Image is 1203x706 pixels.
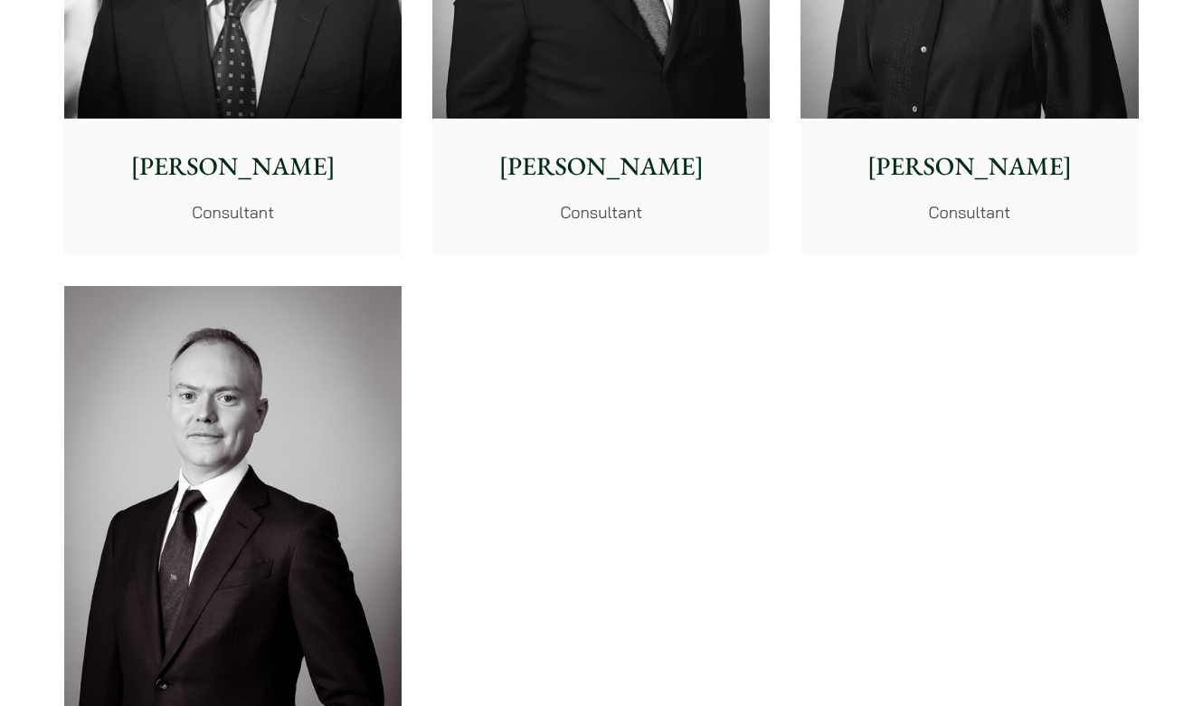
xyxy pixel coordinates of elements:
p: [PERSON_NAME] [815,148,1123,186]
p: [PERSON_NAME] [447,148,755,186]
p: Consultant [79,200,387,224]
p: Consultant [815,200,1123,224]
p: [PERSON_NAME] [79,148,387,186]
p: Consultant [447,200,755,224]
